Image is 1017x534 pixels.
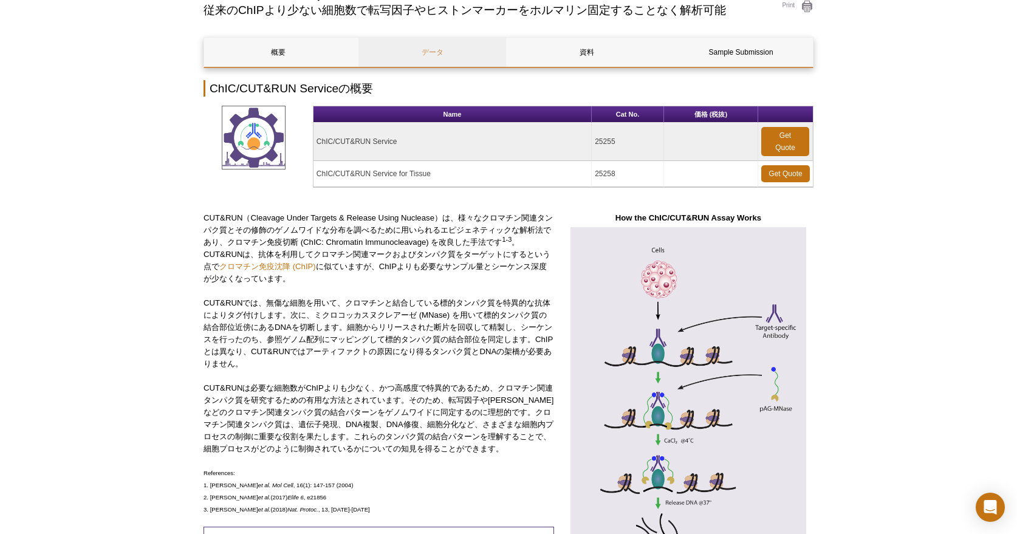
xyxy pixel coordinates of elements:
[313,106,592,123] th: Name
[258,494,271,501] em: et al.
[592,123,664,161] td: 25255
[204,297,554,370] p: CUT&RUNでは、無傷な細胞を用いて、クロマチンと結合している標的タンパク質を特異的な抗体によりタグ付けします。次に、ミクロコッカスヌクレアーゼ (MNase) を用いて標的タンパク質の結合部...
[272,482,293,488] em: Mol Cell
[258,506,271,513] em: et al.
[761,165,810,182] a: Get Quote
[592,106,664,123] th: Cat No.
[313,123,592,161] td: ChIC/CUT&RUN Service
[204,80,813,97] h2: ChIC/CUT&RUN Serviceの概要
[592,161,664,187] td: 25258
[664,106,758,123] th: 価格 (税抜)
[976,493,1005,522] div: Open Intercom Messenger
[258,482,271,488] em: et al.
[667,38,815,67] a: Sample Submission
[204,467,554,516] p: References: 1. [PERSON_NAME] , 16(1): 147-157 (2004) 2. [PERSON_NAME] (2017) , e21856 3. [PERSON_...
[204,212,554,285] p: CUT&RUN（Cleavage Under Targets & Release Using Nuclease）は、様々なクロマチン関連タンパク質とその修飾のゲノムワイドな分布を調べるために用い...
[615,213,761,222] strong: How the ChIC/CUT&RUN Assay Works
[219,262,316,271] a: クロマチン免疫沈降 (ChIP)
[502,236,512,243] sup: 1-3
[204,382,554,455] p: CUT&RUNは必要な細胞数がChIPよりも少なく、かつ高感度で特異的であるため、クロマチン関連タンパク質を研究するための有用な方法とされています。そのため、転写因子や[PERSON_NAME]...
[287,494,304,501] em: Elife 6
[222,106,286,169] img: ChIC/CUT&RUN Service
[204,5,756,16] h2: 従来のChIPより少ない細胞数で転写因子やヒストンマーカーをホルマリン固定することなく解析可能
[204,38,352,67] a: 概要
[358,38,506,67] a: データ
[761,127,809,156] a: Get Quote
[513,38,660,67] a: 資料
[287,506,318,513] em: Nat. Protoc.
[313,161,592,187] td: ChIC/CUT&RUN Service for Tissue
